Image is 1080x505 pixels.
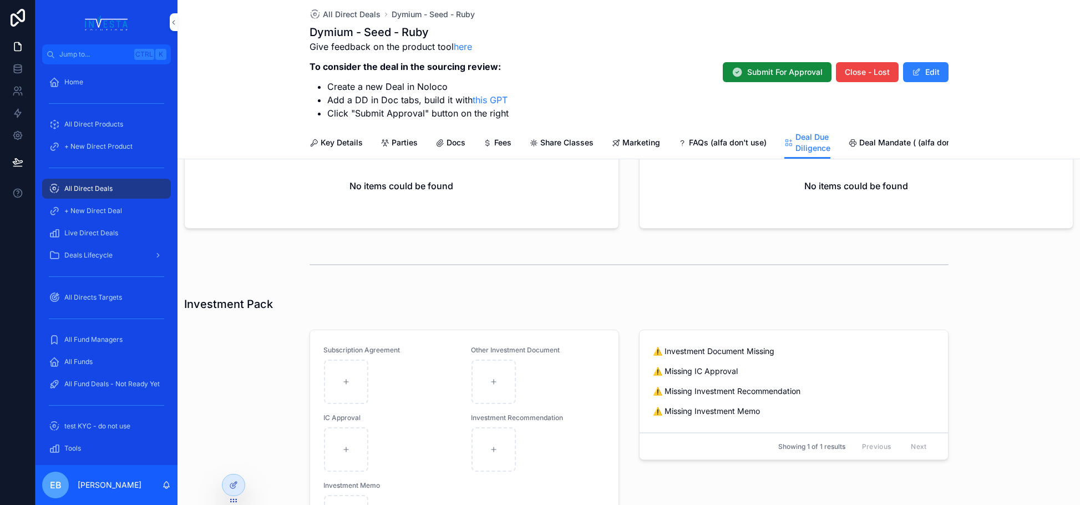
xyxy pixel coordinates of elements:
[327,80,509,93] li: Create a new Deal in Noloco
[784,127,830,159] a: Deal Due Diligence
[64,184,113,193] span: All Direct Deals
[42,179,171,199] a: All Direct Deals
[42,438,171,458] a: Tools
[689,137,767,148] span: FAQs (alfa don't use)
[42,72,171,92] a: Home
[64,335,123,344] span: All Fund Managers
[42,245,171,265] a: Deals Lifecycle
[723,62,831,82] button: Submit For Approval
[473,94,508,105] a: this GPT
[804,179,908,193] h2: No items could be found
[471,346,605,355] span: Other Investment Document
[50,478,62,492] span: EB
[64,120,123,129] span: All Direct Products
[836,62,899,82] button: Close - Lost
[454,41,472,52] a: here
[778,442,845,451] span: Showing 1 of 1 results
[310,24,509,40] h1: Dymium - Seed - Ruby
[42,416,171,436] a: test KYC - do not use
[653,366,935,377] span: ⚠️ Missing IC Approval
[323,9,381,20] span: All Direct Deals
[42,287,171,307] a: All Directs Targets
[64,142,133,151] span: + New Direct Product
[747,67,823,78] span: Submit For Approval
[323,481,458,490] span: Investment Memo
[845,67,890,78] span: Close - Lost
[494,137,511,148] span: Fees
[795,132,830,154] span: Deal Due Diligence
[42,374,171,394] a: All Fund Deals - Not Ready Yet
[42,201,171,221] a: + New Direct Deal
[64,206,122,215] span: + New Direct Deal
[310,61,501,72] strong: To consider the deal in the sourcing review:
[310,40,509,53] p: Give feedback on the product tool
[349,179,453,193] h2: No items could be found
[323,413,458,422] span: IC Approval
[82,13,131,31] img: App logo
[848,133,977,155] a: Deal Mandate ( (alfa don't use))
[327,107,509,120] li: Click "Submit Approval" button on the right
[64,78,83,87] span: Home
[156,50,165,59] span: K
[447,137,465,148] span: Docs
[653,346,935,357] span: ⚠️ Investment Document Missing
[59,50,130,59] span: Jump to...
[36,64,178,465] div: scrollable content
[622,137,660,148] span: Marketing
[611,133,660,155] a: Marketing
[64,357,93,366] span: All Funds
[859,137,977,148] span: Deal Mandate ( (alfa don't use))
[678,133,767,155] a: FAQs (alfa don't use)
[392,137,418,148] span: Parties
[42,44,171,64] button: Jump to...CtrlK
[64,251,113,260] span: Deals Lifecycle
[540,137,594,148] span: Share Classes
[653,386,935,397] span: ⚠️ Missing Investment Recommendation
[42,223,171,243] a: Live Direct Deals
[64,422,130,431] span: test KYC - do not use
[42,330,171,350] a: All Fund Managers
[64,293,122,302] span: All Directs Targets
[310,133,363,155] a: Key Details
[134,49,154,60] span: Ctrl
[42,114,171,134] a: All Direct Products
[64,229,118,238] span: Live Direct Deals
[42,352,171,372] a: All Funds
[310,9,381,20] a: All Direct Deals
[64,380,160,388] span: All Fund Deals - Not Ready Yet
[78,479,141,491] p: [PERSON_NAME]
[435,133,465,155] a: Docs
[184,296,273,312] h1: Investment Pack
[42,137,171,156] a: + New Direct Product
[323,346,458,355] span: Subscription Agreement
[321,137,363,148] span: Key Details
[64,444,81,453] span: Tools
[529,133,594,155] a: Share Classes
[903,62,949,82] button: Edit
[483,133,511,155] a: Fees
[327,93,509,107] li: Add a DD in Doc tabs, build it with
[653,406,935,417] span: ⚠️ Missing Investment Memo
[392,9,475,20] a: Dymium - Seed - Ruby
[471,413,605,422] span: Investment Recommendation
[381,133,418,155] a: Parties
